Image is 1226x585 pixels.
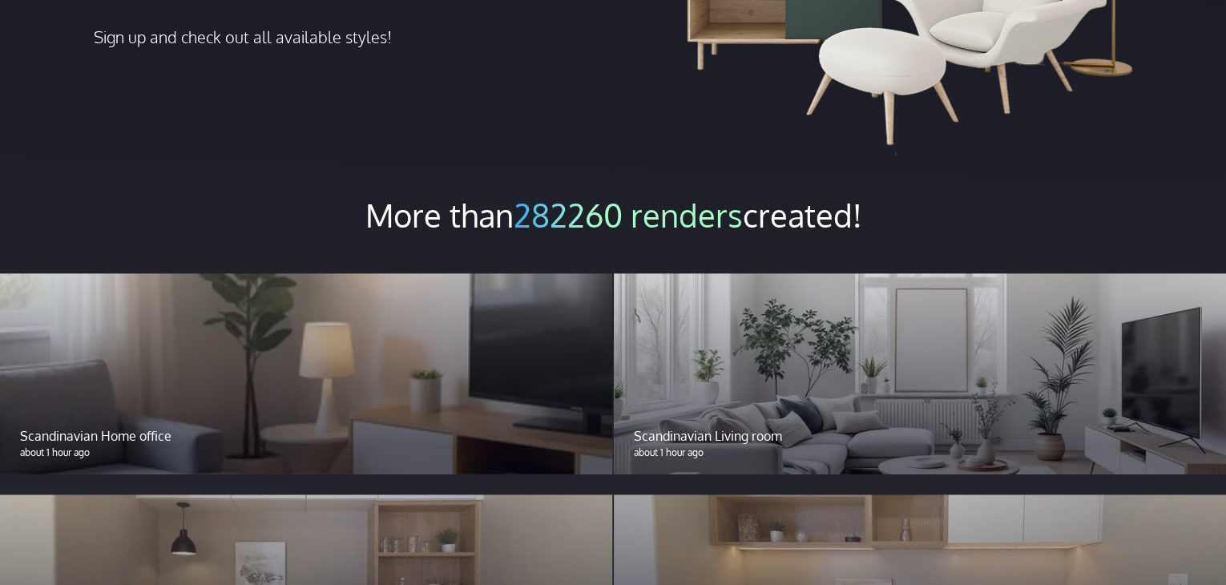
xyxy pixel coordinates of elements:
p: about 1 hour ago [20,445,592,459]
p: Sign up and check out all available styles! [94,25,515,49]
p: Scandinavian Living room [634,426,1206,445]
p: Scandinavian Home office [20,426,592,445]
span: 282260 renders [514,195,743,235]
p: about 1 hour ago [634,445,1206,459]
